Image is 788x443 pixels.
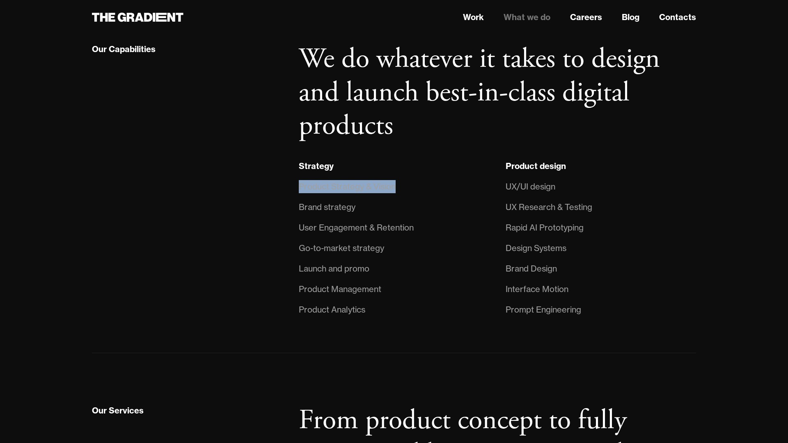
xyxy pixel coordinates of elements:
[299,43,696,143] h2: We do whatever it takes to design and launch best-in-class digital products
[506,262,557,275] div: Brand Design
[92,405,144,416] div: Our Services
[506,303,581,316] div: Prompt Engineering
[506,201,592,214] div: UX Research & Testing
[299,180,396,193] div: Product Strategy & Vision
[92,44,156,55] div: Our Capabilities
[506,242,566,255] div: Design Systems
[659,11,696,23] a: Contacts
[299,303,365,316] div: Product Analytics
[299,262,369,275] div: Launch and promo
[299,221,414,234] div: User Engagement & Retention
[506,283,568,296] div: Interface Motion
[622,11,639,23] a: Blog
[463,11,484,23] a: Work
[506,180,555,193] div: UX/UI design
[299,283,381,296] div: Product Management
[299,161,334,171] div: Strategy
[570,11,602,23] a: Careers
[299,242,384,255] div: Go-to-market strategy
[504,11,550,23] a: What we do
[299,201,355,214] div: Brand strategy
[506,221,584,234] div: Rapid AI Prototyping
[506,161,566,171] strong: Product design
